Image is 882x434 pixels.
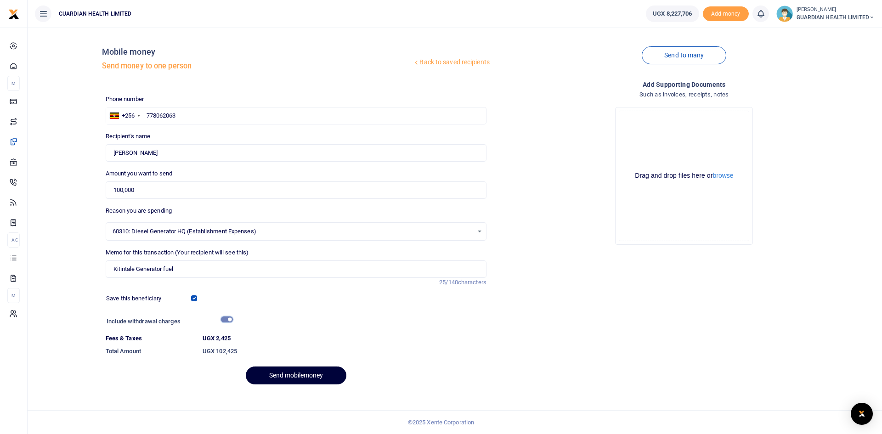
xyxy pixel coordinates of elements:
[413,54,490,71] a: Back to saved recipients
[106,294,161,303] label: Save this beneficiary
[7,232,20,248] li: Ac
[615,107,753,245] div: File Uploader
[776,6,875,22] a: profile-user [PERSON_NAME] GUARDIAN HEALTH LIMITED
[458,279,486,286] span: characters
[106,107,486,124] input: Enter phone number
[102,334,199,343] dt: Fees & Taxes
[712,172,733,179] button: browse
[776,6,793,22] img: profile-user
[642,46,726,64] a: Send to many
[246,366,346,384] button: Send mobilemoney
[106,181,486,199] input: UGX
[106,95,144,104] label: Phone number
[619,171,749,180] div: Drag and drop files here or
[494,79,875,90] h4: Add supporting Documents
[494,90,875,100] h4: Such as invoices, receipts, notes
[106,248,249,257] label: Memo for this transaction (Your recipient will see this)
[642,6,702,22] li: Wallet ballance
[122,111,135,120] div: +256
[703,6,749,22] li: Toup your wallet
[8,10,19,17] a: logo-small logo-large logo-large
[797,6,875,14] small: [PERSON_NAME]
[7,288,20,303] li: M
[439,279,458,286] span: 25/140
[102,47,413,57] h4: Mobile money
[646,6,699,22] a: UGX 8,227,706
[797,13,875,22] span: GUARDIAN HEALTH LIMITED
[106,206,172,215] label: Reason you are spending
[203,334,231,343] label: UGX 2,425
[203,348,486,355] h6: UGX 102,425
[106,144,486,162] input: Loading name...
[7,76,20,91] li: M
[106,260,486,278] input: Enter extra information
[653,9,692,18] span: UGX 8,227,706
[55,10,135,18] span: GUARDIAN HEALTH LIMITED
[703,6,749,22] span: Add money
[102,62,413,71] h5: Send money to one person
[107,318,228,325] h6: Include withdrawal charges
[106,132,151,141] label: Recipient's name
[106,169,172,178] label: Amount you want to send
[106,107,143,124] div: Uganda: +256
[106,348,195,355] h6: Total Amount
[113,227,473,236] span: 60310: Diesel Generator HQ (Establishment Expenses)
[8,9,19,20] img: logo-small
[851,403,873,425] div: Open Intercom Messenger
[703,10,749,17] a: Add money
